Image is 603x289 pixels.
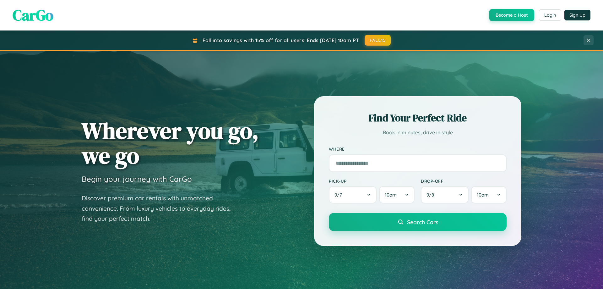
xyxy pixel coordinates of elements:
[385,192,397,198] span: 10am
[564,10,590,20] button: Sign Up
[82,174,192,184] h3: Begin your journey with CarGo
[82,118,259,168] h1: Wherever you go, we go
[329,186,377,203] button: 9/7
[421,186,469,203] button: 9/8
[489,9,534,21] button: Become a Host
[329,128,507,137] p: Book in minutes, drive in style
[329,147,507,152] label: Where
[329,178,415,184] label: Pick-up
[471,186,507,203] button: 10am
[365,35,391,46] button: FALL15
[477,192,489,198] span: 10am
[329,213,507,231] button: Search Cars
[539,9,561,21] button: Login
[13,5,53,25] span: CarGo
[426,192,437,198] span: 9 / 8
[407,219,438,225] span: Search Cars
[82,193,239,224] p: Discover premium car rentals with unmatched convenience. From luxury vehicles to everyday rides, ...
[421,178,507,184] label: Drop-off
[203,37,360,43] span: Fall into savings with 15% off for all users! Ends [DATE] 10am PT.
[379,186,415,203] button: 10am
[329,111,507,125] h2: Find Your Perfect Ride
[334,192,345,198] span: 9 / 7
